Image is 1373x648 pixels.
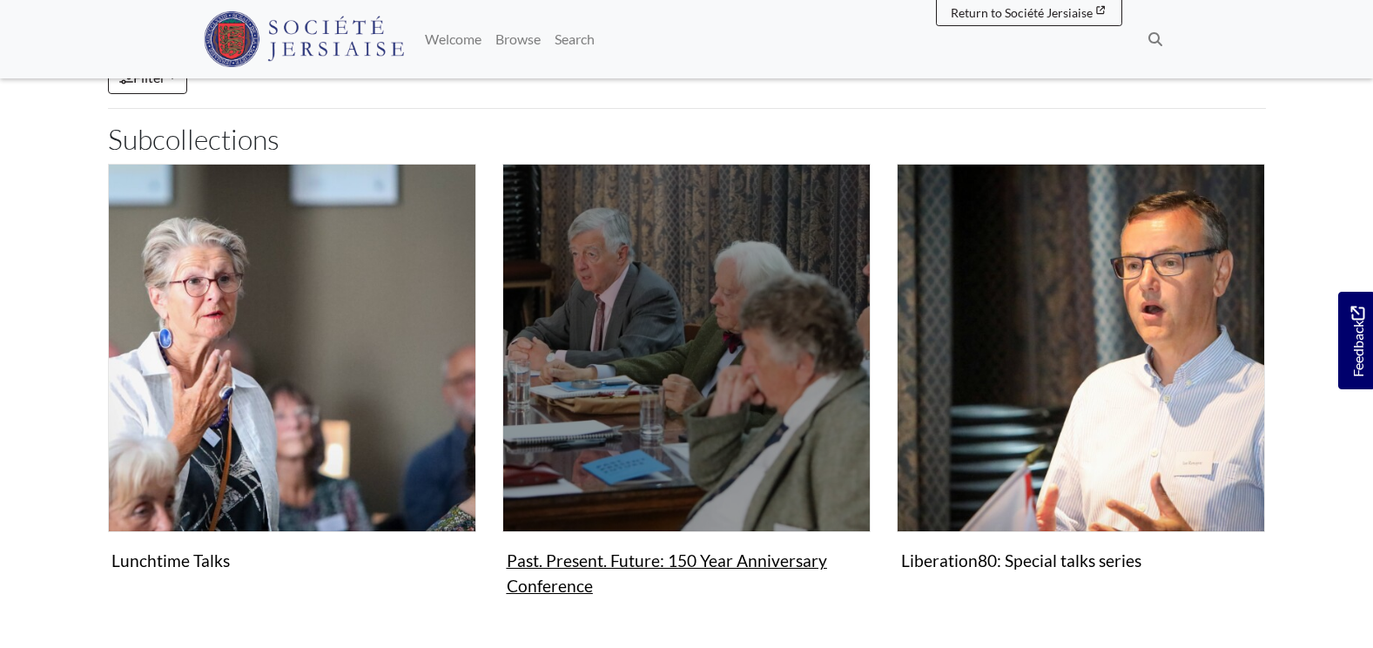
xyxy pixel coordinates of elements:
[897,164,1265,578] a: Liberation80: Special talks series Liberation80: Special talks series
[108,164,476,578] a: Lunchtime Talks Lunchtime Talks
[488,22,548,57] a: Browse
[502,164,871,604] a: Past. Present. Future: 150 Year Anniversary Conference Past. Present. Future: 150 Year Anniversar...
[897,164,1265,532] img: Liberation80: Special talks series
[204,11,405,67] img: Société Jersiaise
[548,22,602,57] a: Search
[108,164,476,532] img: Lunchtime Talks
[502,164,871,532] img: Past. Present. Future: 150 Year Anniversary Conference
[951,5,1093,20] span: Return to Société Jersiaise
[884,164,1278,630] div: Subcollection
[1338,292,1373,389] a: Would you like to provide feedback?
[204,7,405,71] a: Société Jersiaise logo
[418,22,488,57] a: Welcome
[95,164,489,630] div: Subcollection
[1347,306,1368,376] span: Feedback
[108,123,1266,156] h2: Subcollections
[489,164,884,630] div: Subcollection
